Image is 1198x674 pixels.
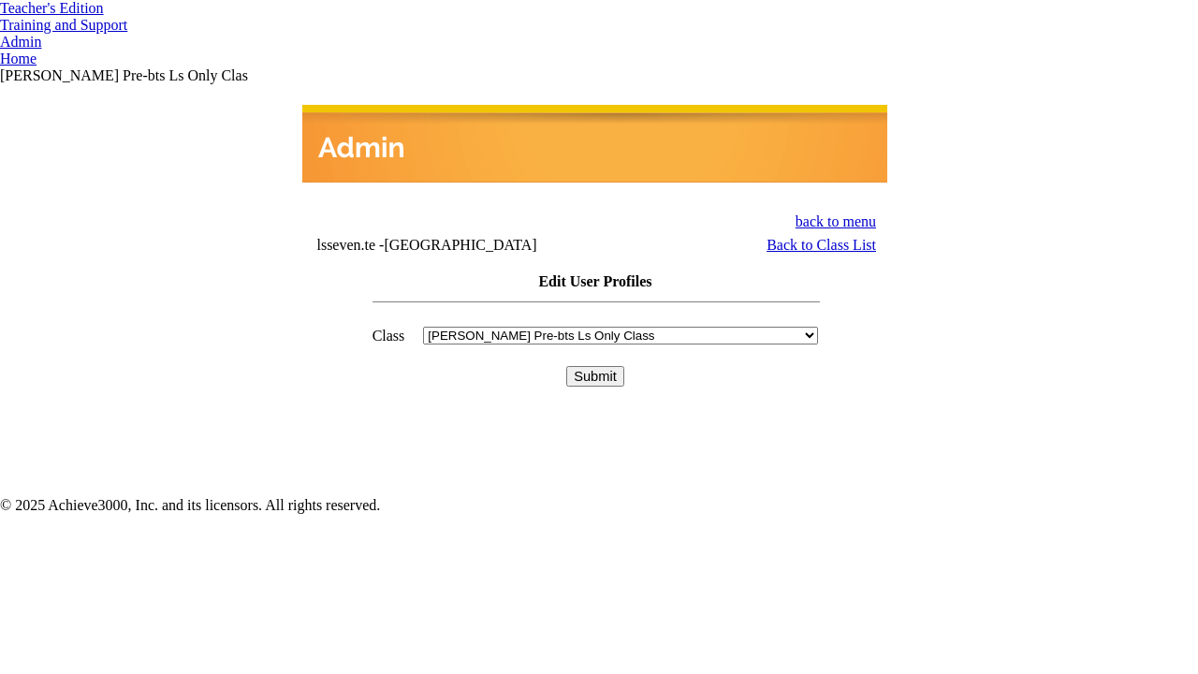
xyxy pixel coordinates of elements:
[767,237,876,253] a: Back to Class List
[104,5,113,13] img: teacher_arrow.png
[127,24,135,30] img: teacher_arrow_small.png
[316,237,660,254] td: lsseven.te -
[302,105,887,183] img: header
[796,213,876,229] a: back to menu
[372,326,406,345] td: Class
[384,237,536,253] nobr: [GEOGRAPHIC_DATA]
[566,366,624,387] input: Submit
[538,273,651,289] span: Edit User Profiles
